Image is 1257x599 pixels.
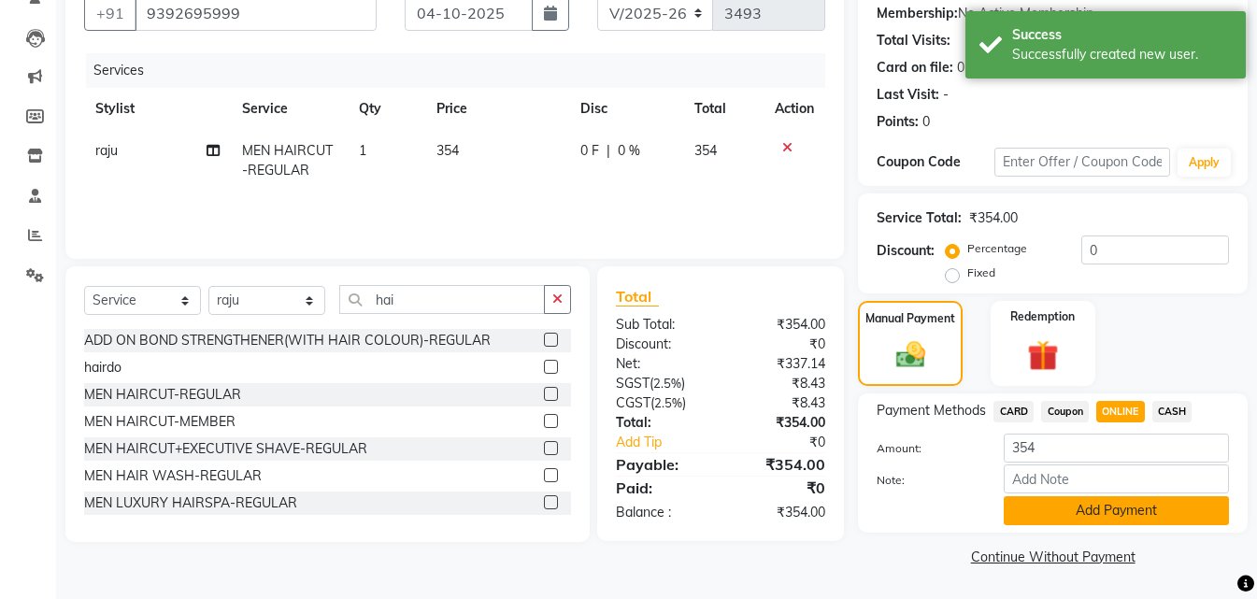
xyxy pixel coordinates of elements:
div: ₹337.14 [721,354,839,374]
span: CGST [616,394,650,411]
span: MEN HAIRCUT-REGULAR [242,142,333,178]
th: Action [764,88,825,130]
div: Total: [602,413,721,433]
label: Manual Payment [865,310,955,327]
button: Apply [1178,149,1231,177]
a: Continue Without Payment [862,548,1244,567]
div: ( ) [602,393,721,413]
div: Balance : [602,503,721,522]
div: ₹8.43 [721,393,839,413]
img: _cash.svg [887,338,935,372]
span: SGST [616,375,650,392]
div: Total Visits: [877,31,950,50]
div: ₹0 [740,433,839,452]
div: ₹354.00 [721,315,839,335]
th: Total [683,88,764,130]
div: Service Total: [877,208,962,228]
span: CARD [993,401,1034,422]
div: MEN HAIR WASH-REGULAR [84,466,262,486]
th: Disc [569,88,683,130]
div: 0 [957,58,964,78]
th: Qty [348,88,425,130]
label: Fixed [967,264,995,281]
span: 2.5% [654,395,682,410]
span: 354 [694,142,717,159]
div: ₹354.00 [969,208,1018,228]
div: MEN HAIRCUT-MEMBER [84,412,236,432]
span: Coupon [1041,401,1089,422]
div: - [943,85,949,105]
div: ADD ON BOND STRENGTHENER(WITH HAIR COLOUR)-REGULAR [84,331,491,350]
div: Last Visit: [877,85,939,105]
div: Points: [877,112,919,132]
label: Note: [863,472,990,489]
div: Paid: [602,477,721,499]
div: ₹354.00 [721,453,839,476]
div: Card on file: [877,58,953,78]
th: Service [231,88,348,130]
span: Total [616,287,659,307]
div: Payable: [602,453,721,476]
span: CASH [1152,401,1193,422]
div: Discount: [602,335,721,354]
div: ₹0 [721,335,839,354]
span: 1 [359,142,366,159]
div: MEN LUXURY HAIRSPA-REGULAR [84,493,297,513]
div: Net: [602,354,721,374]
div: ( ) [602,374,721,393]
div: 0 [922,112,930,132]
div: MEN HAIRCUT-REGULAR [84,385,241,405]
a: Add Tip [602,433,741,452]
input: Search or Scan [339,285,545,314]
button: Add Payment [1004,496,1229,525]
span: raju [95,142,118,159]
img: _gift.svg [1018,336,1068,375]
input: Add Note [1004,464,1229,493]
span: 2.5% [653,376,681,391]
label: Redemption [1010,308,1075,325]
div: ₹0 [721,477,839,499]
div: ₹354.00 [721,503,839,522]
span: 354 [436,142,459,159]
input: Enter Offer / Coupon Code [994,148,1170,177]
div: Services [86,53,839,88]
span: ONLINE [1096,401,1145,422]
div: Sub Total: [602,315,721,335]
label: Percentage [967,240,1027,257]
div: Coupon Code [877,152,994,172]
div: MEN HAIRCUT+EXECUTIVE SHAVE-REGULAR [84,439,367,459]
div: Membership: [877,4,958,23]
th: Stylist [84,88,231,130]
div: Successfully created new user. [1012,45,1232,64]
th: Price [425,88,569,130]
div: ₹354.00 [721,413,839,433]
span: | [607,141,610,161]
div: hairdo [84,358,121,378]
div: No Active Membership [877,4,1229,23]
label: Amount: [863,440,990,457]
div: Success [1012,25,1232,45]
div: ₹8.43 [721,374,839,393]
input: Amount [1004,434,1229,463]
span: 0 F [580,141,599,161]
span: Payment Methods [877,401,986,421]
div: Discount: [877,241,935,261]
span: 0 % [618,141,640,161]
